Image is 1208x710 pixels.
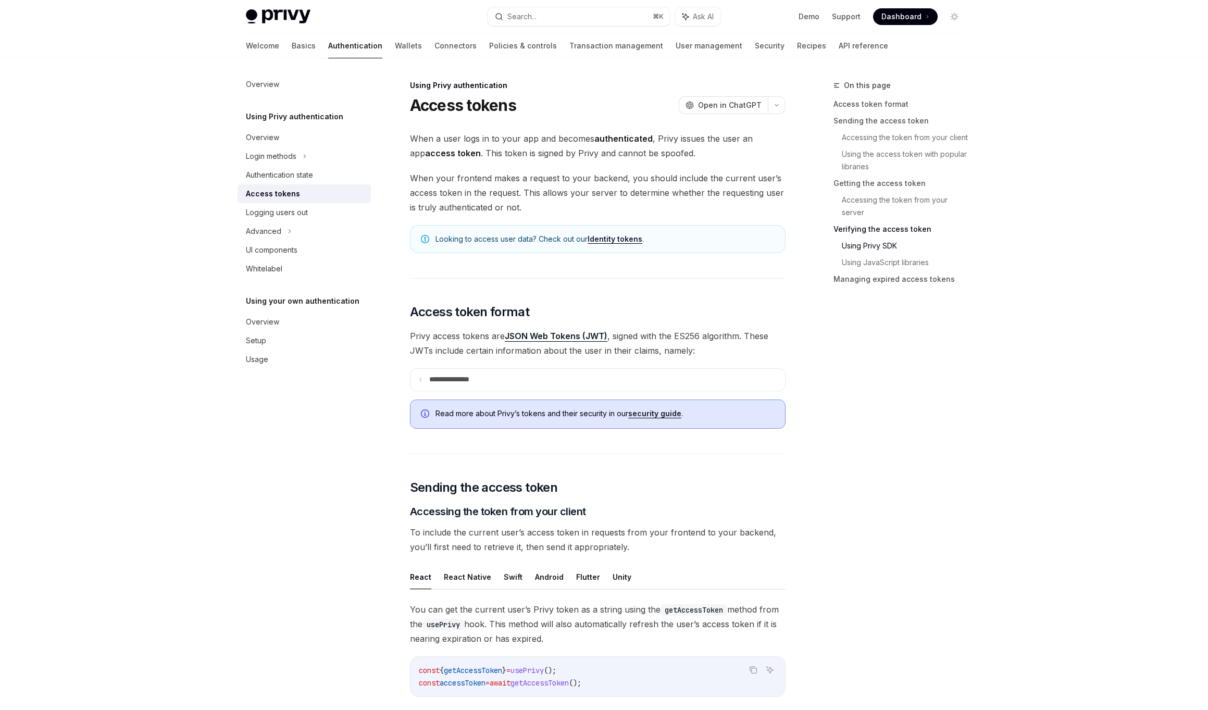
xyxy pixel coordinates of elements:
a: Setup [238,331,371,350]
button: Ask AI [675,7,721,26]
span: You can get the current user’s Privy token as a string using the method from the hook. This metho... [410,602,786,646]
a: Policies & controls [489,33,557,58]
span: = [506,666,510,675]
div: Search... [507,10,537,23]
a: Accessing the token from your server [842,192,971,221]
div: UI components [246,244,297,256]
a: Getting the access token [833,175,971,192]
button: Ask AI [763,663,777,677]
button: React [410,565,431,589]
a: Overview [238,128,371,147]
span: accessToken [440,678,485,688]
a: Whitelabel [238,259,371,278]
span: Dashboard [881,11,921,22]
button: Flutter [576,565,600,589]
a: User management [676,33,742,58]
a: Using Privy SDK [842,238,971,254]
span: Sending the access token [410,479,558,496]
a: Support [832,11,861,22]
strong: access token [425,148,481,158]
span: } [502,666,506,675]
span: const [419,678,440,688]
a: Authentication state [238,166,371,184]
a: Verifying the access token [833,221,971,238]
a: Access tokens [238,184,371,203]
a: Overview [238,313,371,331]
a: Wallets [395,33,422,58]
a: UI components [238,241,371,259]
a: Access token format [833,96,971,113]
span: Access token format [410,304,530,320]
div: Logging users out [246,206,308,219]
a: Welcome [246,33,279,58]
span: usePrivy [510,666,544,675]
span: ⌘ K [653,13,664,21]
a: Basics [292,33,316,58]
div: Login methods [246,150,296,163]
a: security guide [628,409,681,418]
a: Authentication [328,33,382,58]
div: Authentication state [246,169,313,181]
h1: Access tokens [410,96,516,115]
a: Identity tokens [588,234,642,244]
a: Using JavaScript libraries [842,254,971,271]
a: Overview [238,75,371,94]
a: Security [755,33,784,58]
a: Dashboard [873,8,938,25]
button: Toggle dark mode [946,8,963,25]
div: Access tokens [246,188,300,200]
button: React Native [444,565,491,589]
button: Unity [613,565,631,589]
a: Usage [238,350,371,369]
div: Advanced [246,225,281,238]
img: light logo [246,9,310,24]
a: Logging users out [238,203,371,222]
a: Using the access token with popular libraries [842,146,971,175]
button: Open in ChatGPT [679,96,768,114]
div: Whitelabel [246,263,282,275]
button: Android [535,565,564,589]
a: Demo [799,11,819,22]
span: (); [544,666,556,675]
button: Swift [504,565,522,589]
button: Search...⌘K [488,7,670,26]
a: Accessing the token from your client [842,129,971,146]
svg: Info [421,409,431,420]
span: Open in ChatGPT [698,100,762,110]
span: Read more about Privy’s tokens and their security in our . [435,408,775,419]
svg: Note [421,235,429,243]
div: Overview [246,78,279,91]
a: API reference [839,33,888,58]
div: Using Privy authentication [410,80,786,91]
code: usePrivy [422,619,464,630]
span: On this page [844,79,891,92]
strong: authenticated [594,133,653,144]
span: = [485,678,490,688]
span: Accessing the token from your client [410,504,586,519]
button: Copy the contents from the code block [746,663,760,677]
span: const [419,666,440,675]
div: Setup [246,334,266,347]
div: Overview [246,131,279,144]
span: { [440,666,444,675]
a: Connectors [434,33,477,58]
a: Transaction management [569,33,663,58]
span: When a user logs in to your app and becomes , Privy issues the user an app . This token is signed... [410,131,786,160]
a: Managing expired access tokens [833,271,971,288]
span: When your frontend makes a request to your backend, you should include the current user’s access ... [410,171,786,215]
a: Sending the access token [833,113,971,129]
div: Overview [246,316,279,328]
span: Privy access tokens are , signed with the ES256 algorithm. These JWTs include certain information... [410,329,786,358]
span: (); [569,678,581,688]
a: Recipes [797,33,826,58]
span: To include the current user’s access token in requests from your frontend to your backend, you’ll... [410,525,786,554]
span: await [490,678,510,688]
span: getAccessToken [444,666,502,675]
h5: Using Privy authentication [246,110,343,123]
code: getAccessToken [661,604,727,616]
a: JSON Web Tokens (JWT) [505,331,607,342]
span: getAccessToken [510,678,569,688]
span: Ask AI [693,11,714,22]
div: Usage [246,353,268,366]
span: Looking to access user data? Check out our . [435,234,775,244]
